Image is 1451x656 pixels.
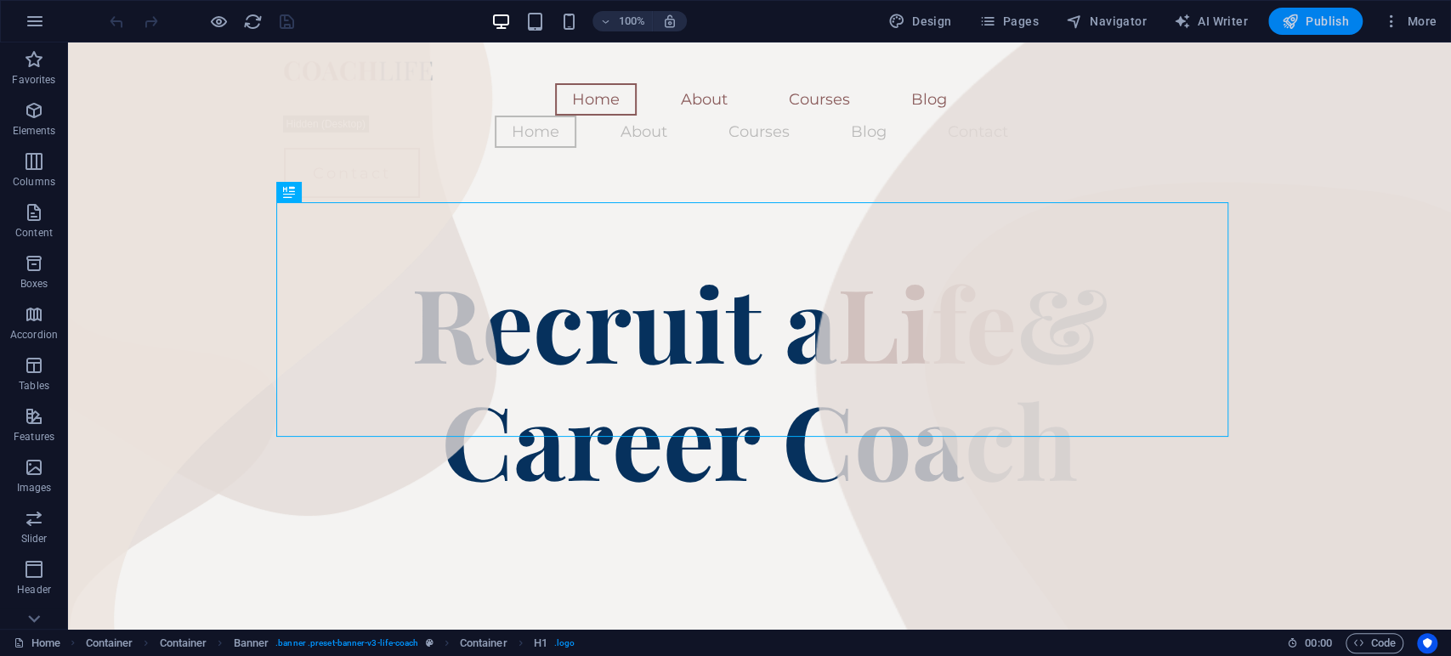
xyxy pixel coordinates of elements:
span: AI Writer [1174,13,1248,30]
button: Usercentrics [1417,633,1437,653]
h6: Session time [1287,633,1332,653]
i: This element is a customizable preset [425,638,433,648]
p: Boxes [20,277,48,291]
div: Design (Ctrl+Alt+Y) [881,8,959,35]
i: Reload page [243,12,263,31]
button: Pages [972,8,1045,35]
p: Accordion [10,328,58,342]
span: : [1317,636,1319,649]
p: Tables [19,379,49,393]
span: Code [1353,633,1396,653]
span: . logo [554,633,575,653]
span: More [1383,13,1437,30]
span: Click to select. Double-click to edit [86,633,133,653]
h6: 100% [618,11,645,31]
p: Content [15,226,53,240]
span: Pages [978,13,1038,30]
nav: breadcrumb [86,633,575,653]
button: Navigator [1059,8,1153,35]
span: Click to select. Double-click to edit [160,633,207,653]
p: Favorites [12,73,55,87]
p: Images [17,481,52,495]
a: Click to cancel selection. Double-click to open Pages [14,633,60,653]
i: On resize automatically adjust zoom level to fit chosen device. [662,14,677,29]
button: AI Writer [1167,8,1255,35]
button: Click here to leave preview mode and continue editing [208,11,229,31]
button: More [1376,8,1443,35]
span: Design [888,13,952,30]
span: Click to select. Double-click to edit [534,633,547,653]
p: Slider [21,532,48,546]
span: Publish [1282,13,1349,30]
p: Columns [13,175,55,189]
button: 100% [592,11,653,31]
span: Click to select. Double-click to edit [460,633,507,653]
p: Features [14,430,54,444]
button: reload [242,11,263,31]
span: . banner .preset-banner-v3-life-coach [275,633,418,653]
span: 00 00 [1305,633,1331,653]
button: Publish [1268,8,1363,35]
span: Click to select. Double-click to edit [234,633,269,653]
p: Elements [13,124,56,138]
p: Header [17,583,51,597]
span: Navigator [1066,13,1147,30]
button: Code [1346,633,1403,653]
button: Design [881,8,959,35]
